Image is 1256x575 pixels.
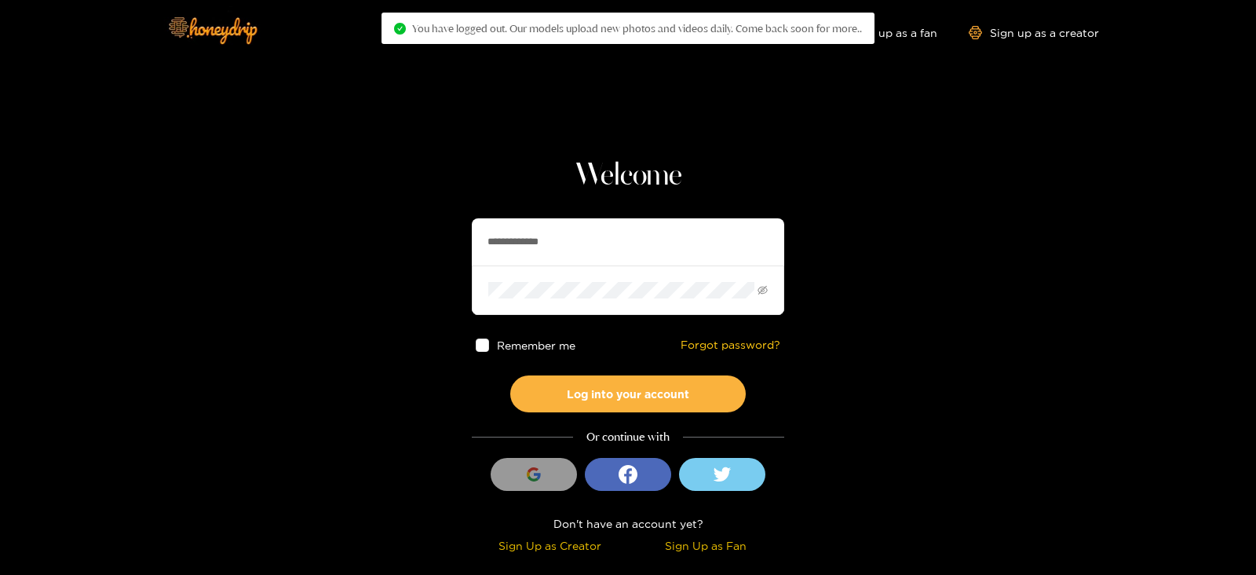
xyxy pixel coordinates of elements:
div: Sign Up as Creator [476,537,624,555]
h1: Welcome [472,157,784,195]
div: Or continue with [472,428,784,446]
span: You have logged out. Our models upload new photos and videos daily. Come back soon for more.. [412,22,862,35]
a: Sign up as a creator [969,26,1099,39]
a: Forgot password? [681,339,780,352]
span: eye-invisible [758,285,768,295]
span: Remember me [497,339,575,351]
a: Sign up as a fan [830,26,937,39]
button: Log into your account [510,375,746,412]
div: Sign Up as Fan [632,537,780,555]
div: Don't have an account yet? [472,515,784,533]
span: check-circle [394,23,406,35]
